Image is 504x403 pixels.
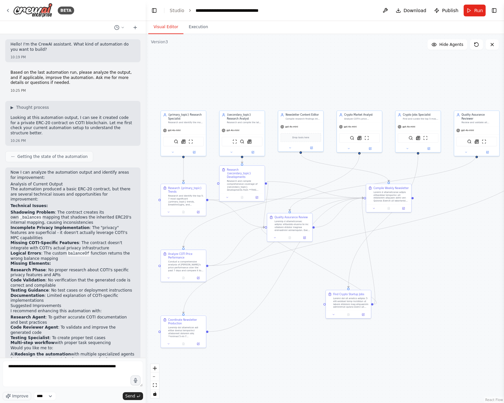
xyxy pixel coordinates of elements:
[168,194,204,206] div: Research and identify the top 5-7 most significant {primary_topic} trends, breakthroughs, and dev...
[292,136,309,139] span: Drop tools here
[67,251,91,257] code: balanceOf
[251,195,263,200] button: Open in side panel
[10,251,41,256] strong: Logical Errors
[344,113,380,117] div: Crypto Market Analyst
[464,5,486,16] button: Run
[344,125,357,128] span: gpt-4o-mini
[454,110,500,156] div: Quality Assurance ReviewerReview and validate all research outputs from the team to ensure accura...
[10,42,135,52] p: Hello! I'm the CrewAI assistant. What kind of automation do you want to build?
[442,7,458,14] span: Publish
[240,139,244,144] img: SerperDevTool
[397,206,410,210] button: Open in side panel
[208,198,265,229] g: Edge from 693056b1-5039-44b7-9443-5ff8ce34419f to d7a03dca-d120-410a-85bb-7fcbeb3fed80
[357,136,362,140] img: SerplyNewsSearchTool
[208,225,265,267] g: Edge from cf310b99-cb3a-490b-9b21-16fdd1a2adf5 to d7a03dca-d120-410a-85bb-7fcbeb3fed80
[10,325,135,335] li: : To validate and improve the generated code
[10,251,135,261] li: : The custom function returns the wrong balance mapping
[288,154,478,211] g: Edge from b9b418a0-852e-47b5-a20b-2c8dfe1ef089 to d7a03dca-d120-410a-85bb-7fcbeb3fed80
[10,325,58,330] strong: Code Reviewer Agent
[58,7,74,14] div: BETA
[151,364,159,373] button: zoom in
[278,110,324,152] div: Newsletter Content EditorCompile research findings into a professionally formatted weekly newslet...
[10,203,48,208] strong: Technical Issues:
[3,392,31,400] button: Improve
[461,113,497,120] div: Quality Assurance Reviewer
[403,117,438,120] div: Find and curate the top 5 most relevant open positions at crypto startups and blockchain companie...
[10,336,135,341] li: : To create proper test cases
[174,139,178,144] img: SerperDevTool
[395,110,441,152] div: Crypto Jobs SpecialistFind and curate the top 5 most relevant open positions at crypto startups a...
[267,213,313,242] div: Quality Assurance ReviewLoremip d sitametconsec adipisc elitseddo eiusmo te inc utlabore etdolor ...
[333,297,368,309] div: Loremi dol sit ametco adipisc 5 elit-seddoei temp incididun ut labore etdolore mag aliquaenim adm...
[10,352,135,377] p: A) with multiple specialized agents for better code quality? B) by improving the prompt and addin...
[226,129,239,132] span: gpt-4o-mini
[418,146,439,151] button: Open in side panel
[10,55,135,60] div: 10:19 PM
[285,113,321,117] div: Newsletter Content Editor
[10,340,55,345] strong: Multi-step workflow
[461,121,497,124] div: Review and validate all research outputs from the team to ensure accuracy, consistency, quality, ...
[285,125,298,128] span: gpt-4o-mini
[189,139,193,144] img: ScrapeWebsiteTool
[10,293,45,298] strong: Documentation
[219,165,265,201] div: Research {secondary_topic} DevelopmentsResearch and compile comprehensive coverage of {secondary_...
[403,125,415,128] span: gpt-4o-mini
[242,150,263,154] button: Open in side panel
[350,136,354,140] img: SerperDevTool
[10,288,49,293] strong: Testing Guidance
[381,206,396,210] button: No output available
[298,236,311,240] button: Open in side panel
[357,312,369,317] button: Open in side panel
[344,117,380,120] div: Analyze COTI's price performance over the past 7 days and compare it to the broader cryptocurrenc...
[10,340,135,346] li: with proper task sequencing
[130,24,140,31] button: Start a new chat
[192,210,204,214] button: Open in side panel
[267,180,364,200] g: Edge from 87ad526d-04fd-4d18-8ce6-e2d9845db4aa to 3be6ffcb-31ec-4ee1-8be4-743528df05e6
[150,6,159,15] button: Hide left sidebar
[10,225,135,241] li: : The "privacy" features are superficial - it doesn't actually leverage COTI's MPC capabilities
[168,129,181,132] span: gpt-4o-mini
[10,138,135,143] div: 10:26 PM
[10,278,45,282] strong: Code Validation
[461,129,474,132] span: gpt-4o-mini
[403,113,438,117] div: Crypto Jobs Specialist
[151,39,168,45] div: Version 3
[341,312,356,317] button: No output available
[474,139,479,144] img: SerplyNewsSearchTool
[333,293,364,296] div: Find Crypto Startup Jobs
[474,7,483,14] span: Run
[428,39,467,50] button: Hide Agents
[148,20,183,34] button: Visual Editor
[208,196,364,334] g: Edge from 5f4283a5-4002-430b-8b74-f60b5fc6d5e7 to 3be6ffcb-31ec-4ee1-8be4-743528df05e6
[10,240,135,251] li: : The contract doesn't integrate with COTI's actual privacy infrastructure
[227,121,262,124] div: Research and compile the latest developments, partnerships, technical updates, and community acti...
[151,390,159,398] button: toggle interactivity
[439,42,463,47] span: Hide Agents
[346,154,420,288] g: Edge from 68cc4f44-3458-4714-9cdf-ffd8fa051dd4 to a5c3d459-7e7f-41ab-95da-e0646fde543a
[170,8,184,13] a: Studio
[247,139,251,144] img: SerplyNewsSearchTool
[181,158,185,182] g: Edge from 3db2dfe4-8b99-4dd3-b950-58d11e561ae2 to 693056b1-5039-44b7-9443-5ff8ce34419f
[10,105,13,110] span: ▶
[10,70,135,86] p: Based on the last automation run, please analyze the output, and if applicable, improve the autom...
[482,139,486,144] img: ScrapeWebsiteTool
[125,393,135,399] span: Send
[10,303,135,309] h2: Suggested Improvements
[10,115,135,136] p: Looking at this automation output, I can see it created code for a private ERC-20 contract on COT...
[168,186,204,194] div: Research {primary_topic} Trends
[160,110,206,156] div: {primary_topic} Research SpecialistResearch and identify the most significant {primary_topic} dev...
[373,186,409,190] div: Compile Weekly Newsletter
[10,210,135,225] li: : The contract creates its own mapping that shadows the inherited ERC20's internal mapping, causi...
[10,357,124,367] strong: Fix the current single-agent approach
[299,153,390,182] g: Edge from 9228a6eb-df21-46d7-86a4-80138736419c to 3be6ffcb-31ec-4ee1-8be4-743528df05e6
[131,375,140,385] button: Click to speak your automation idea
[15,352,71,356] strong: Redesign the automation
[431,5,461,16] button: Publish
[12,393,28,399] span: Improve
[373,191,409,202] div: Loremi d sitametconse adipis elitseddoe temporinc utl etdolorem aliquaen admi ven Quisnos Exercit...
[208,196,364,202] g: Edge from 693056b1-5039-44b7-9443-5ff8ce34419f to 3be6ffcb-31ec-4ee1-8be4-743528df05e6
[393,5,429,16] button: Download
[416,136,420,140] img: SerplyNewsSearchTool
[490,6,499,15] button: Show right sidebar
[365,136,369,140] img: ScrapeWebsiteTool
